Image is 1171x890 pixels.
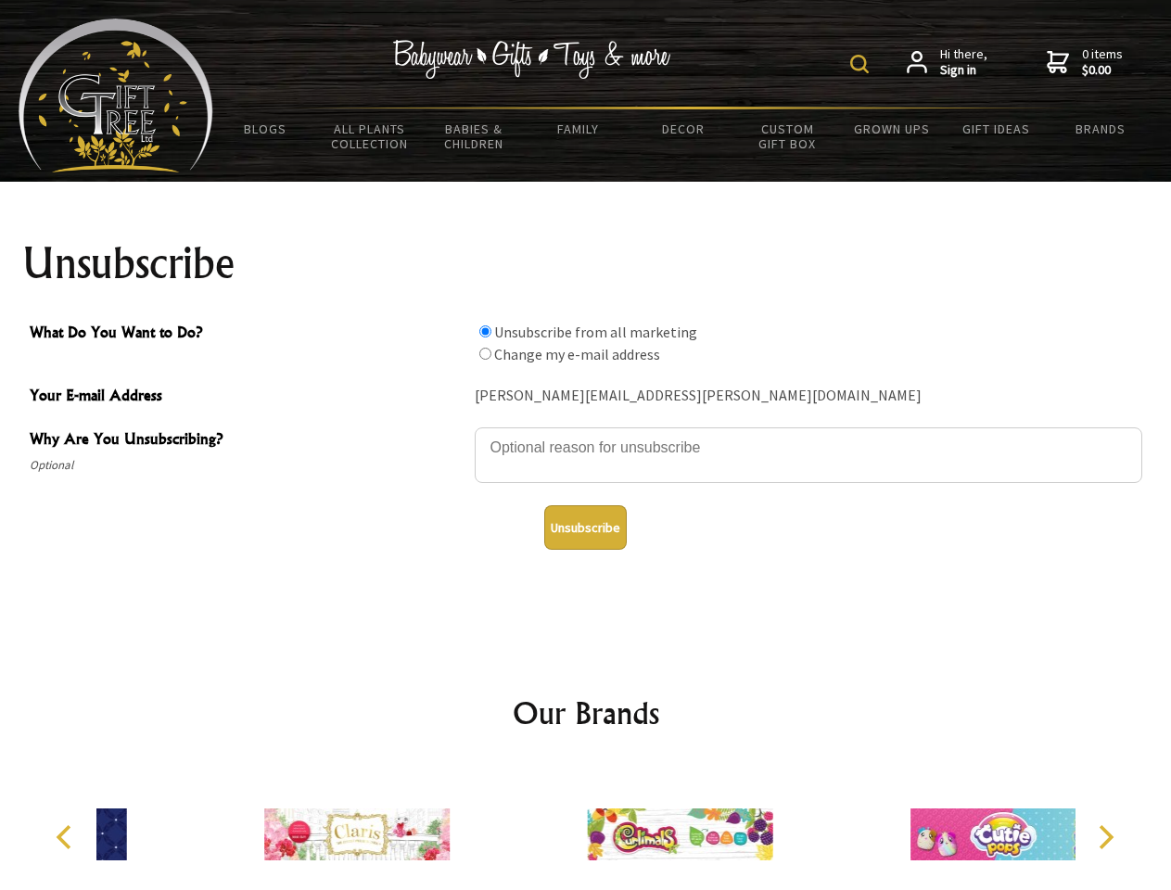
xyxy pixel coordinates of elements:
input: What Do You Want to Do? [479,348,491,360]
img: Babywear - Gifts - Toys & more [393,40,671,79]
a: Decor [630,109,735,148]
h2: Our Brands [37,691,1135,735]
a: Custom Gift Box [735,109,840,163]
span: Hi there, [940,46,987,79]
button: Next [1085,817,1126,858]
div: [PERSON_NAME][EMAIL_ADDRESS][PERSON_NAME][DOMAIN_NAME] [475,382,1142,411]
span: What Do You Want to Do? [30,321,465,348]
span: Your E-mail Address [30,384,465,411]
a: Brands [1049,109,1153,148]
strong: Sign in [940,62,987,79]
a: Babies & Children [422,109,527,163]
img: product search [850,55,869,73]
img: Babyware - Gifts - Toys and more... [19,19,213,172]
label: Change my e-mail address [494,345,660,363]
strong: $0.00 [1082,62,1123,79]
button: Previous [46,817,87,858]
span: Why Are You Unsubscribing? [30,427,465,454]
a: Family [527,109,631,148]
a: 0 items$0.00 [1047,46,1123,79]
button: Unsubscribe [544,505,627,550]
span: 0 items [1082,45,1123,79]
a: Hi there,Sign in [907,46,987,79]
a: Gift Ideas [944,109,1049,148]
h1: Unsubscribe [22,241,1150,286]
textarea: Why Are You Unsubscribing? [475,427,1142,483]
input: What Do You Want to Do? [479,325,491,337]
a: All Plants Collection [318,109,423,163]
span: Optional [30,454,465,477]
a: BLOGS [213,109,318,148]
a: Grown Ups [839,109,944,148]
label: Unsubscribe from all marketing [494,323,697,341]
